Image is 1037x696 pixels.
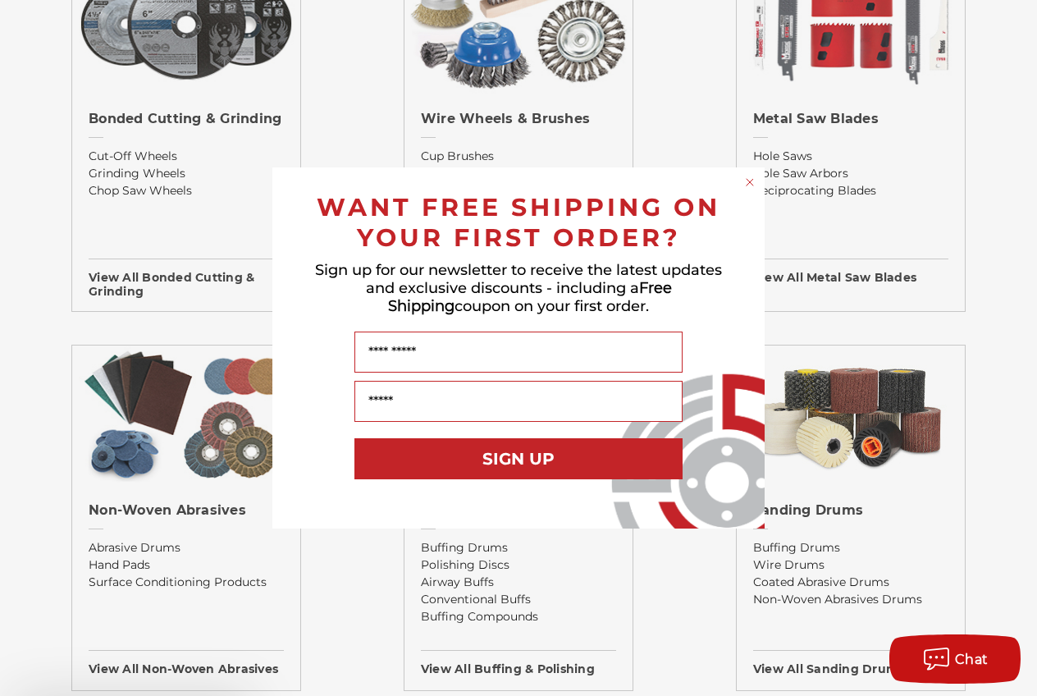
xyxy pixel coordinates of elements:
[742,174,758,190] button: Close dialog
[955,652,989,667] span: Chat
[317,192,720,253] span: WANT FREE SHIPPING ON YOUR FIRST ORDER?
[354,438,683,479] button: SIGN UP
[315,261,722,315] span: Sign up for our newsletter to receive the latest updates and exclusive discounts - including a co...
[388,279,672,315] span: Free Shipping
[889,634,1021,684] button: Chat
